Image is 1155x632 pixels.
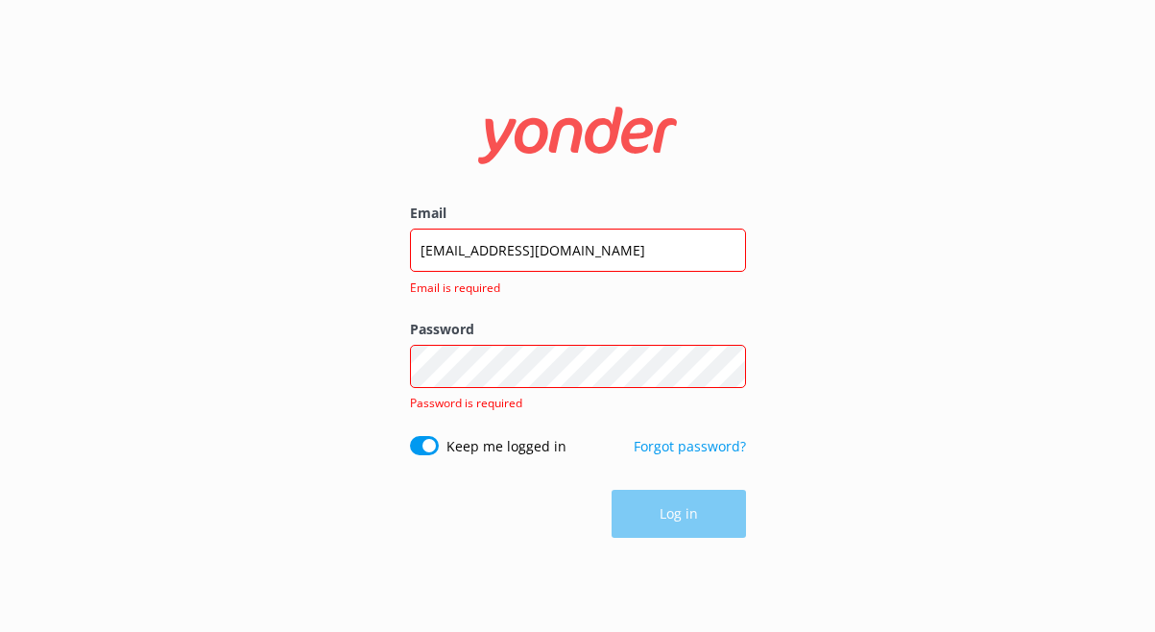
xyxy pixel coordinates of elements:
[410,203,746,224] label: Email
[446,436,566,457] label: Keep me logged in
[410,319,746,340] label: Password
[410,395,522,411] span: Password is required
[708,348,746,386] button: Show password
[410,229,746,272] input: user@emailaddress.com
[410,279,734,297] span: Email is required
[634,437,746,455] a: Forgot password?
